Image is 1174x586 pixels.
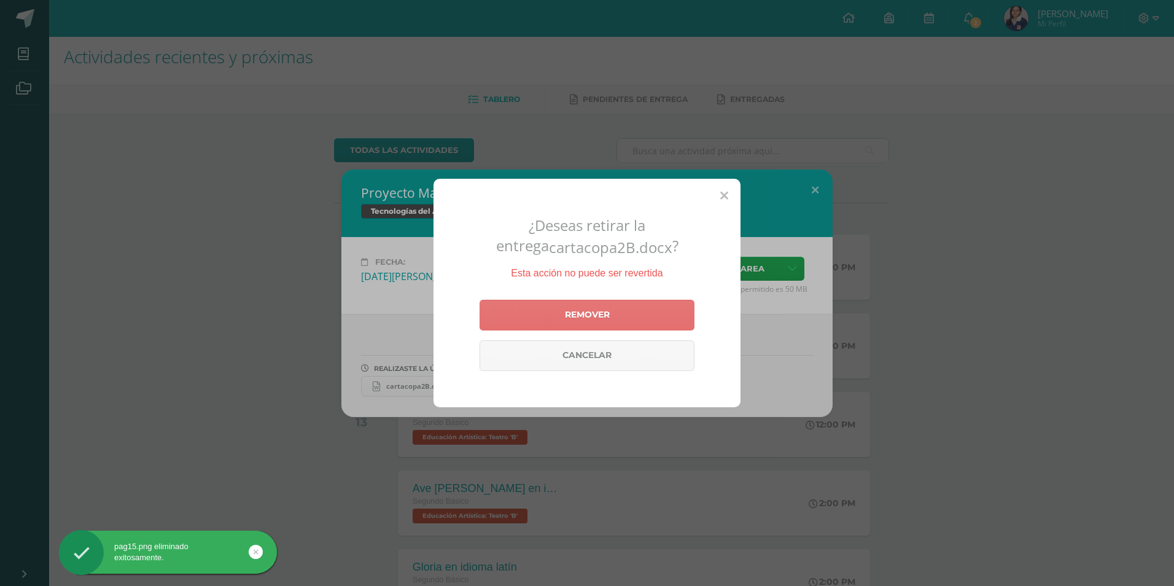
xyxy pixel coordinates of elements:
[720,188,728,203] span: Close (Esc)
[480,300,694,330] a: Remover
[549,237,672,257] span: cartacopa2B.docx
[59,541,277,563] div: pag15.png eliminado exitosamente.
[511,268,663,278] span: Esta acción no puede ser revertida
[480,340,694,371] a: Cancelar
[448,215,726,257] h2: ¿Deseas retirar la entrega ?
